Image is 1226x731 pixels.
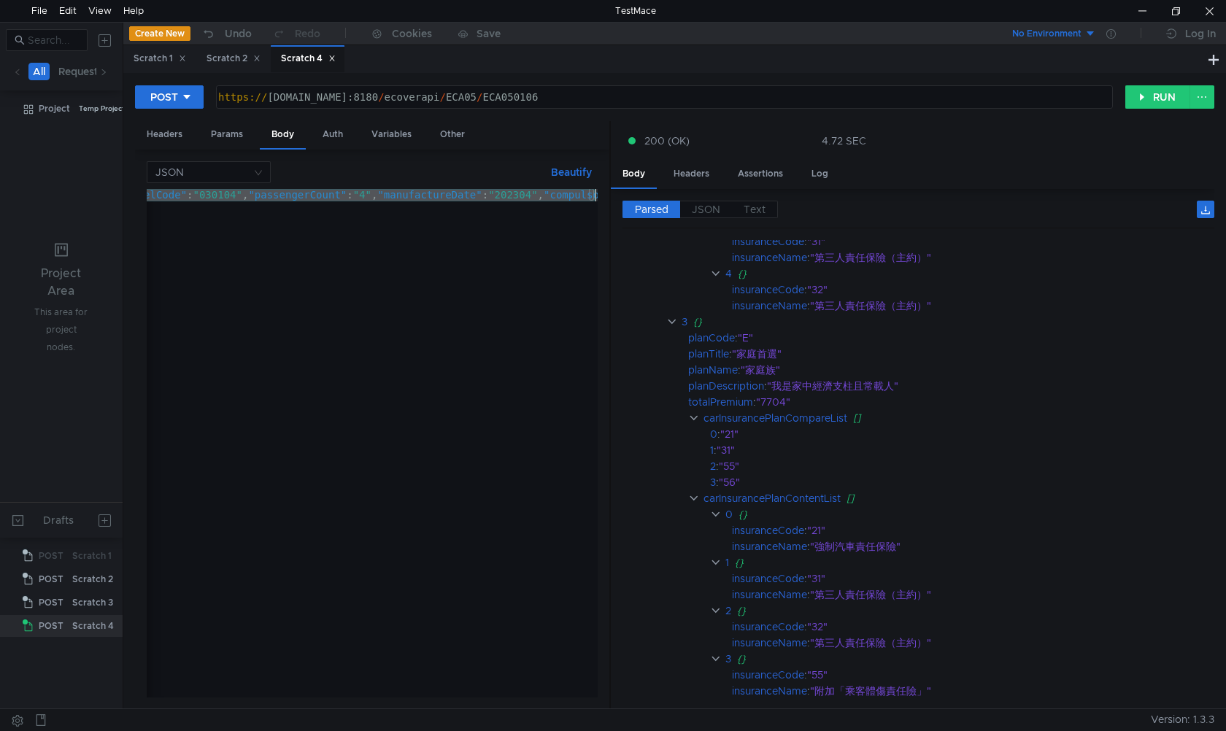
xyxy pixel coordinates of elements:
div: : [732,635,1214,651]
div: Scratch 4 [281,51,336,66]
div: "55" [807,667,1197,683]
div: Drafts [43,511,74,529]
div: Body [260,121,306,150]
div: 1 [725,554,729,571]
div: Variables [360,121,423,148]
div: Scratch 1 [72,545,112,567]
div: : [710,474,1214,490]
div: totalPremium [688,394,753,410]
div: : [688,330,1214,346]
div: insuranceName [732,250,807,266]
div: Other [428,121,477,148]
div: insuranceName [732,298,807,314]
span: 200 (OK) [644,133,690,149]
button: Create New [129,26,190,41]
div: Log In [1185,25,1216,42]
div: carInsurancePlanCompareList [703,410,847,426]
div: Headers [662,160,721,187]
div: : [732,571,1214,587]
button: POST [135,85,204,109]
div: 1 [710,442,714,458]
div: {} [693,314,1194,330]
div: : [688,362,1214,378]
div: insuranceCode [732,282,804,298]
div: Log [800,160,840,187]
span: Text [744,203,766,216]
div: : [710,426,1214,442]
div: planName [688,362,738,378]
div: planTitle [688,346,729,362]
div: Redo [295,25,320,42]
div: Scratch 3 [72,592,113,614]
div: 4 [725,266,732,282]
div: {} [737,603,1194,619]
div: "55" [719,458,1194,474]
div: : [732,250,1214,266]
div: : [732,587,1214,603]
div: Headers [135,121,194,148]
div: "家庭首選" [732,346,1195,362]
div: "7704" [756,394,1196,410]
div: "家庭族" [741,362,1195,378]
button: RUN [1125,85,1190,109]
div: 2 [725,603,731,619]
button: Requests [54,63,107,80]
div: insuranceCode [732,571,804,587]
div: 2 [710,458,716,474]
div: [] [853,410,1200,426]
button: No Environment [995,22,1096,45]
div: Save [477,28,501,39]
button: Beautify [545,163,598,181]
div: carInsurancePlanContentList [703,490,841,506]
span: POST [39,568,63,590]
span: POST [39,545,63,567]
div: "第三人責任保險（主約）" [810,587,1197,603]
div: insuranceCode [732,619,804,635]
div: 0 [725,506,733,522]
input: Search... [28,32,79,48]
span: Version: 1.3.3 [1151,709,1214,730]
div: Assertions [726,160,795,187]
div: planCode [688,330,735,346]
div: {} [735,554,1194,571]
div: 3 [682,314,687,330]
span: Parsed [635,203,668,216]
div: "31" [717,442,1194,458]
div: : [732,538,1214,554]
div: insuranceName [732,587,807,603]
div: "我是家中經濟支柱且常載人" [767,378,1197,394]
div: insuranceName [732,683,807,699]
div: Temp Project [79,98,125,120]
div: : [710,458,1214,474]
div: "第三人責任保險（主約）" [810,635,1197,651]
div: insuranceName [732,538,807,554]
div: {} [738,266,1194,282]
div: POST [150,89,178,105]
div: Body [611,160,657,189]
div: {} [737,651,1194,667]
div: "32" [807,282,1197,298]
div: Project [39,98,70,120]
div: No Environment [1012,27,1082,41]
div: 3 [725,651,731,667]
div: : [732,619,1214,635]
button: All [28,63,50,80]
div: : [688,346,1214,362]
div: "21" [720,426,1194,442]
span: JSON [692,203,720,216]
div: "附加「乘客體傷責任險」" [810,683,1197,699]
div: Scratch 2 [72,568,113,590]
div: Undo [225,25,252,42]
div: Params [199,121,255,148]
div: : [732,233,1214,250]
div: 0 [710,426,717,442]
button: Undo [190,23,262,45]
div: 4.72 SEC [822,134,866,147]
div: : [688,378,1214,394]
div: : [710,442,1214,458]
div: : [732,683,1214,699]
span: POST [39,592,63,614]
div: Cookies [392,25,432,42]
span: POST [39,615,63,637]
div: : [688,394,1214,410]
